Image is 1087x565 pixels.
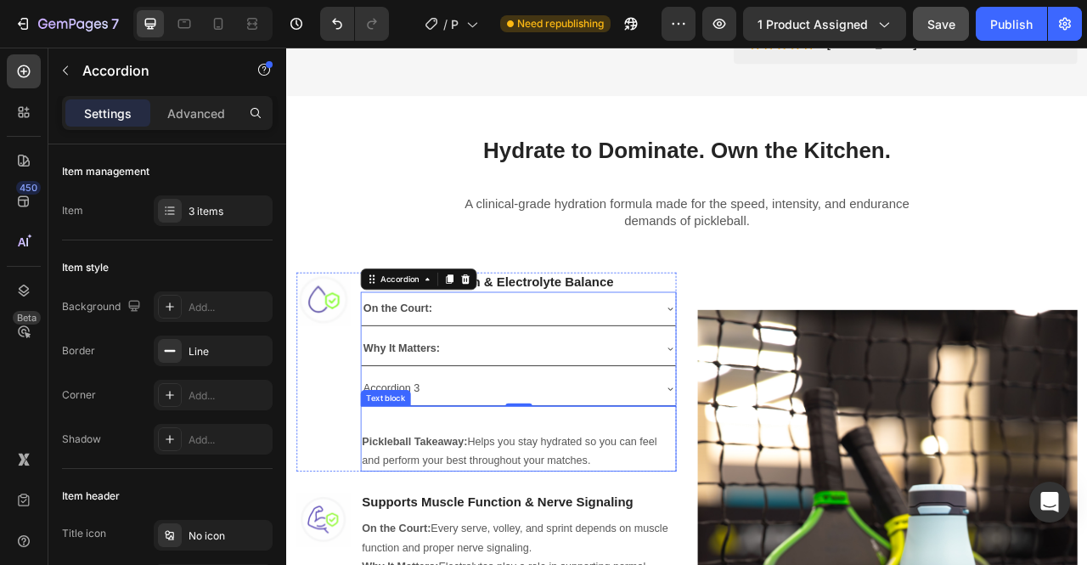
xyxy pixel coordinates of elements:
[16,181,41,195] div: 450
[13,286,81,354] img: gempages_572846258167743712-0c56c251-3248-490e-8c4f-cb77e1ac196b.png
[62,526,106,541] div: Title icon
[62,296,144,319] div: Background
[96,494,230,508] strong: Pickleball Takeaway:
[94,463,496,540] div: Rich Text Editor. Editing area: main
[62,203,83,218] div: Item
[13,311,41,325] div: Beta
[62,489,120,504] div: Item header
[95,368,201,398] div: Rich Text Editor. Editing area: main
[167,105,225,122] p: Advanced
[84,105,132,122] p: Settings
[170,103,849,163] h2: Hydrate to Dominate. Own the Kitchen.
[96,465,494,538] p: ⁠⁠⁠⁠⁠⁠⁠ Helps you stay hydrated so you can feel and perform your best throughout your matches.
[913,7,969,41] button: Save
[62,432,101,447] div: Shadow
[62,387,96,403] div: Corner
[62,164,149,179] div: Item management
[98,438,155,454] div: Text block
[517,16,604,31] span: Need republishing
[226,189,793,231] p: A clinical-grade hydration formula made for the speed, intensity, and endurance demands of pickle...
[95,318,192,347] div: Rich Text Editor. Editing area: main
[743,7,906,41] button: 1 product assigned
[451,15,459,33] span: PiKL Juice
[189,388,268,404] div: Add...
[758,15,868,33] span: 1 product assigned
[286,48,1087,565] iframe: Design area
[62,343,95,359] div: Border
[320,7,389,41] div: Undo/Redo
[976,7,1047,41] button: Publish
[98,421,170,446] p: Accordion 3
[189,344,268,359] div: Line
[98,325,185,339] strong: On the Court:
[62,260,109,275] div: Item style
[990,15,1033,33] div: Publish
[95,419,172,449] div: Rich Text Editor. Editing area: main
[189,204,268,219] div: 3 items
[7,7,127,41] button: 7
[189,432,268,448] div: Add...
[98,375,195,389] strong: Why It Matters:
[1029,482,1070,523] div: Open Intercom Messenger
[189,528,268,544] div: No icon
[111,14,119,34] p: 7
[115,287,172,302] div: Accordion
[82,60,227,81] p: Accordion
[189,300,268,315] div: Add...
[96,289,416,307] strong: Supports Hydration & Electrolyte Balance
[443,15,448,33] span: /
[927,17,955,31] span: Save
